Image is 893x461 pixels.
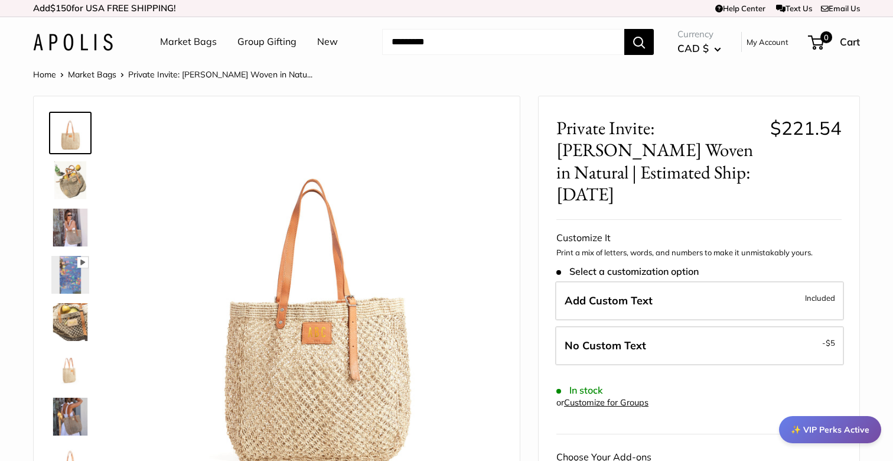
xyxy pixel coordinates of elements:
[677,42,709,54] span: CAD $
[805,291,835,305] span: Included
[33,34,113,51] img: Apolis
[677,26,721,43] span: Currency
[49,159,92,202] a: Private Invite: Mercado Woven in Natural | Estimated Ship: Oct. 12th
[51,398,89,436] img: Private Invite: Mercado Woven in Natural | Estimated Ship: Oct. 12th
[565,339,646,352] span: No Custom Text
[747,35,788,49] a: My Account
[237,33,296,51] a: Group Gifting
[556,247,842,259] p: Print a mix of letters, words, and numbers to make it unmistakably yours.
[770,116,842,139] span: $221.54
[51,303,89,341] img: Private Invite: Mercado Woven in Natural | Estimated Ship: Oct. 12th
[51,256,89,294] img: Private Invite: Mercado Woven in Natural | Estimated Ship: Oct. 12th
[556,266,699,277] span: Select a customization option
[51,350,89,388] img: Private Invite: Mercado Woven in Natural | Estimated Ship: Oct. 12th
[779,416,881,443] div: ✨ VIP Perks Active
[556,395,648,411] div: or
[51,114,89,152] img: Private Invite: Mercado Woven in Natural | Estimated Ship: Oct. 12th
[556,117,761,205] span: Private Invite: [PERSON_NAME] Woven in Natural | Estimated Ship: [DATE]
[564,397,648,408] a: Customize for Groups
[776,4,812,13] a: Text Us
[821,4,860,13] a: Email Us
[624,29,654,55] button: Search
[822,336,835,350] span: -
[49,254,92,296] a: Private Invite: Mercado Woven in Natural | Estimated Ship: Oct. 12th
[49,112,92,154] a: Private Invite: Mercado Woven in Natural | Estimated Ship: Oct. 12th
[555,326,844,365] label: Leave Blank
[50,2,71,14] span: $150
[128,69,312,80] span: Private Invite: [PERSON_NAME] Woven in Natu...
[826,338,835,348] span: $5
[556,229,842,247] div: Customize It
[49,348,92,391] a: Private Invite: Mercado Woven in Natural | Estimated Ship: Oct. 12th
[33,67,312,82] nav: Breadcrumb
[809,33,860,51] a: 0 Cart
[317,33,338,51] a: New
[565,294,653,307] span: Add Custom Text
[840,35,860,48] span: Cart
[49,301,92,343] a: Private Invite: Mercado Woven in Natural | Estimated Ship: Oct. 12th
[555,281,844,320] label: Add Custom Text
[677,39,721,58] button: CAD $
[49,395,92,438] a: Private Invite: Mercado Woven in Natural | Estimated Ship: Oct. 12th
[51,161,89,199] img: Private Invite: Mercado Woven in Natural | Estimated Ship: Oct. 12th
[51,209,89,246] img: Private Invite: Mercado Woven in Natural | Estimated Ship: Oct. 12th
[33,69,56,80] a: Home
[382,29,624,55] input: Search...
[715,4,765,13] a: Help Center
[820,31,832,43] span: 0
[160,33,217,51] a: Market Bags
[556,385,603,396] span: In stock
[49,206,92,249] a: Private Invite: Mercado Woven in Natural | Estimated Ship: Oct. 12th
[68,69,116,80] a: Market Bags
